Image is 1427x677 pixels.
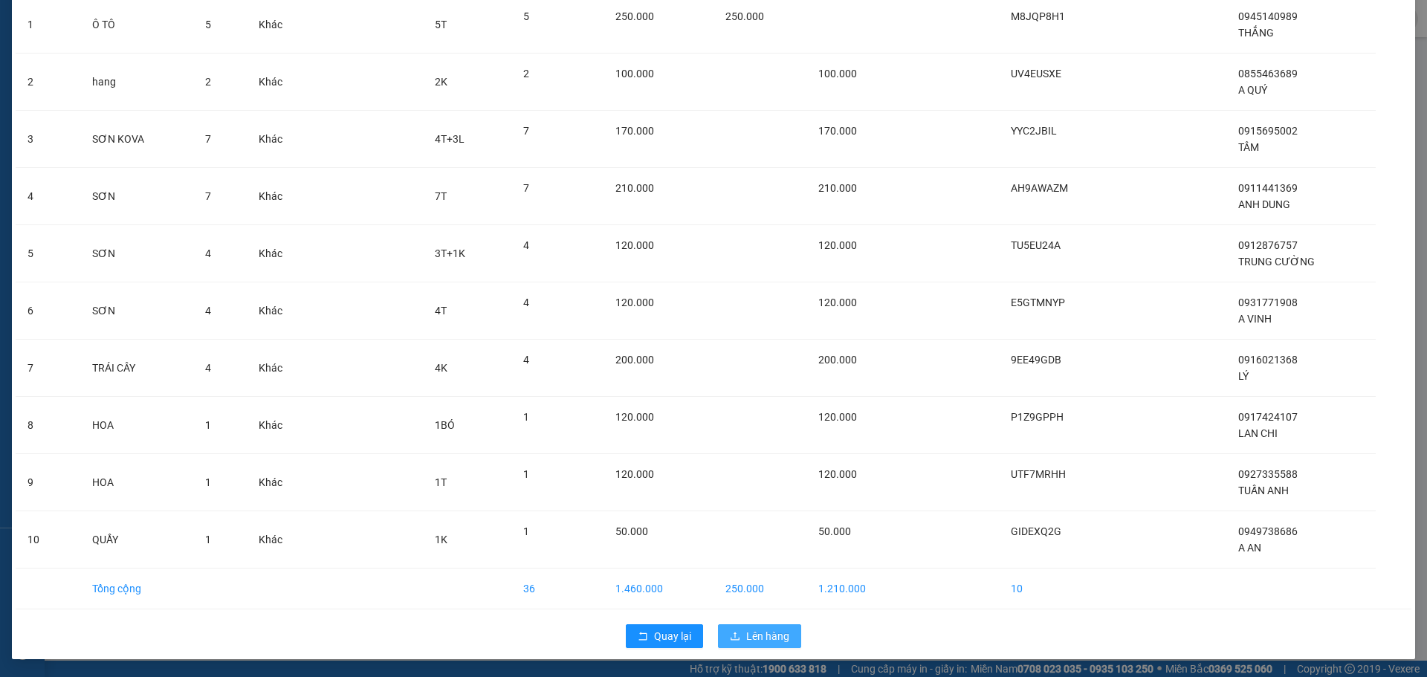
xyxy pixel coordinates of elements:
[80,340,193,397] td: TRÁI CÂY
[604,569,713,609] td: 1.460.000
[818,125,857,137] span: 170.000
[615,468,654,480] span: 120.000
[523,239,529,251] span: 4
[80,225,193,282] td: SƠN
[16,397,80,454] td: 8
[511,569,604,609] td: 36
[818,525,851,537] span: 50.000
[435,362,447,374] span: 4K
[80,511,193,569] td: QUẨY
[435,76,447,88] span: 2K
[1238,427,1278,439] span: LAN CHI
[16,54,80,111] td: 2
[1238,485,1289,496] span: TUẤN ANH
[523,68,529,80] span: 2
[999,569,1120,609] td: 10
[435,133,465,145] span: 4T+3L
[16,511,80,569] td: 10
[1238,141,1259,153] span: TÂM
[638,631,648,643] span: rollback
[1238,256,1315,268] span: TRUNG CƯỜNG
[523,354,529,366] span: 4
[247,168,318,225] td: Khác
[615,10,654,22] span: 250.000
[247,54,318,111] td: Khác
[713,569,806,609] td: 250.000
[435,419,455,431] span: 1BÓ
[818,468,857,480] span: 120.000
[1011,182,1068,194] span: AH9AWAZM
[818,354,857,366] span: 200.000
[523,411,529,423] span: 1
[435,190,447,202] span: 7T
[818,68,857,80] span: 100.000
[80,282,193,340] td: SƠN
[523,125,529,137] span: 7
[1238,182,1298,194] span: 0911441369
[247,340,318,397] td: Khác
[205,19,211,30] span: 5
[205,190,211,202] span: 7
[718,624,801,648] button: uploadLên hàng
[1238,313,1272,325] span: A VINH
[1238,370,1249,382] span: LÝ
[615,239,654,251] span: 120.000
[615,297,654,308] span: 120.000
[205,247,211,259] span: 4
[80,111,193,168] td: SƠN KOVA
[1011,10,1065,22] span: M8JQP8H1
[205,133,211,145] span: 7
[247,397,318,454] td: Khác
[1011,354,1061,366] span: 9EE49GDB
[205,76,211,88] span: 2
[615,68,654,80] span: 100.000
[1238,468,1298,480] span: 0927335588
[725,10,764,22] span: 250.000
[80,397,193,454] td: HOA
[16,282,80,340] td: 6
[1011,411,1064,423] span: P1Z9GPPH
[80,54,193,111] td: hang
[1011,239,1061,251] span: TU5EU24A
[16,111,80,168] td: 3
[205,419,211,431] span: 1
[1238,68,1298,80] span: 0855463689
[16,454,80,511] td: 9
[205,305,211,317] span: 4
[1238,198,1290,210] span: ANH DUNG
[523,297,529,308] span: 4
[1238,10,1298,22] span: 0945140989
[205,476,211,488] span: 1
[80,569,193,609] td: Tổng cộng
[523,182,529,194] span: 7
[1238,239,1298,251] span: 0912876757
[1011,468,1066,480] span: UTF7MRHH
[1238,84,1267,96] span: A QUÝ
[435,305,447,317] span: 4T
[1238,525,1298,537] span: 0949738686
[435,19,447,30] span: 5T
[435,534,447,545] span: 1K
[16,340,80,397] td: 7
[730,631,740,643] span: upload
[523,10,529,22] span: 5
[818,297,857,308] span: 120.000
[818,239,857,251] span: 120.000
[615,525,648,537] span: 50.000
[615,125,654,137] span: 170.000
[1011,125,1057,137] span: YYC2JBIL
[1238,354,1298,366] span: 0916021368
[654,628,691,644] span: Quay lại
[523,525,529,537] span: 1
[247,111,318,168] td: Khác
[247,511,318,569] td: Khác
[746,628,789,644] span: Lên hàng
[247,282,318,340] td: Khác
[80,454,193,511] td: HOA
[1011,297,1065,308] span: E5GTMNYP
[1011,525,1061,537] span: GIDEXQ2G
[16,168,80,225] td: 4
[1238,297,1298,308] span: 0931771908
[1238,27,1274,39] span: THẮNG
[1238,411,1298,423] span: 0917424107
